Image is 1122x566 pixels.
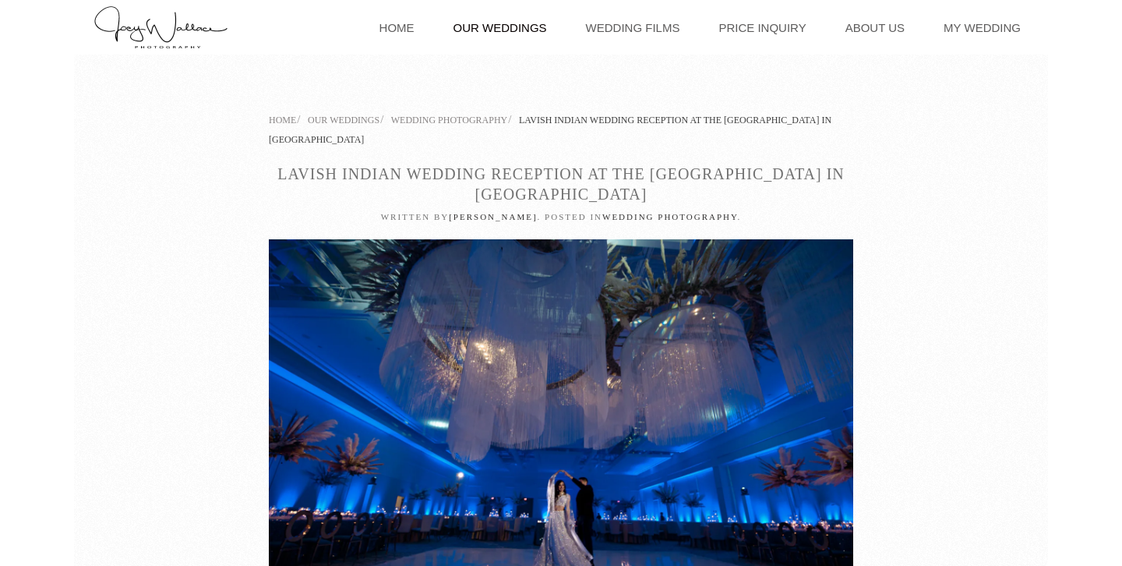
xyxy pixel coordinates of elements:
[269,164,853,204] h1: Lavish Indian Wedding Reception at the [GEOGRAPHIC_DATA] in [GEOGRAPHIC_DATA]
[449,212,537,221] a: [PERSON_NAME]
[269,210,853,224] p: Written by . Posted in .
[269,109,853,148] nav: Breadcrumb
[602,212,738,221] a: Wedding Photography
[269,115,296,126] a: Home
[269,115,831,145] span: Lavish Indian Wedding Reception at the [GEOGRAPHIC_DATA] in [GEOGRAPHIC_DATA]
[391,115,507,126] a: Wedding Photography
[308,115,379,126] a: Our Weddings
